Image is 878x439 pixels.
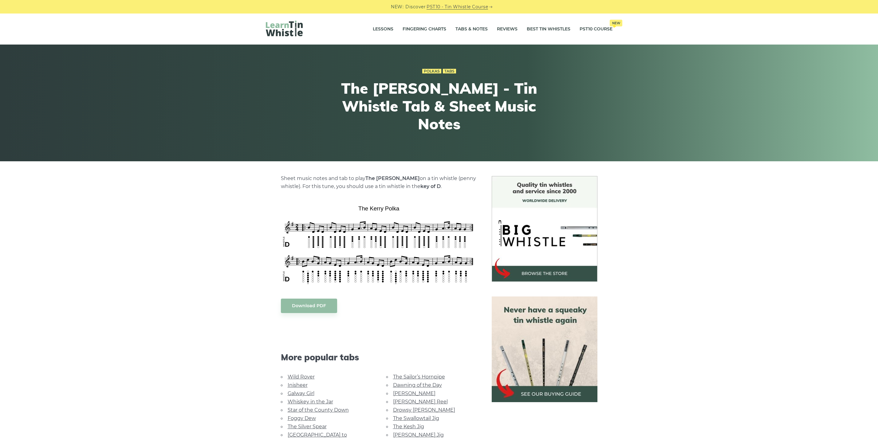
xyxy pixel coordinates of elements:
strong: key of D [420,183,441,189]
a: Fingering Charts [403,22,446,37]
img: The Kerry Polka Tin Whistle Tab & Sheet Music [281,203,477,286]
a: [PERSON_NAME] Jig [393,432,444,438]
a: Polkas [422,69,441,74]
a: Tabs & Notes [455,22,488,37]
a: [PERSON_NAME] Reel [393,399,448,405]
a: Tabs [443,69,456,74]
a: Star of the County Down [288,407,349,413]
h1: The [PERSON_NAME] - Tin Whistle Tab & Sheet Music Notes [326,80,552,133]
a: The Silver Spear [288,424,327,429]
strong: The [PERSON_NAME] [365,175,420,181]
p: Sheet music notes and tab to play on a tin whistle (penny whistle). For this tune, you should use... [281,174,477,190]
img: LearnTinWhistle.com [266,21,303,36]
a: Galway Girl [288,390,314,396]
a: Lessons [373,22,393,37]
span: More popular tabs [281,352,477,363]
a: The Kesh Jig [393,424,424,429]
a: Wild Rover [288,374,315,380]
img: tin whistle buying guide [492,296,597,402]
a: [PERSON_NAME] [393,390,435,396]
a: Dawning of the Day [393,382,442,388]
a: Foggy Dew [288,415,316,421]
a: PST10 CourseNew [580,22,612,37]
a: The Sailor’s Hornpipe [393,374,445,380]
a: Whiskey in the Jar [288,399,333,405]
img: BigWhistle Tin Whistle Store [492,176,597,282]
span: New [610,20,622,26]
a: Drowsy [PERSON_NAME] [393,407,455,413]
a: Inisheer [288,382,308,388]
a: Reviews [497,22,518,37]
a: The Swallowtail Jig [393,415,439,421]
a: Best Tin Whistles [527,22,570,37]
a: Download PDF [281,299,337,313]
